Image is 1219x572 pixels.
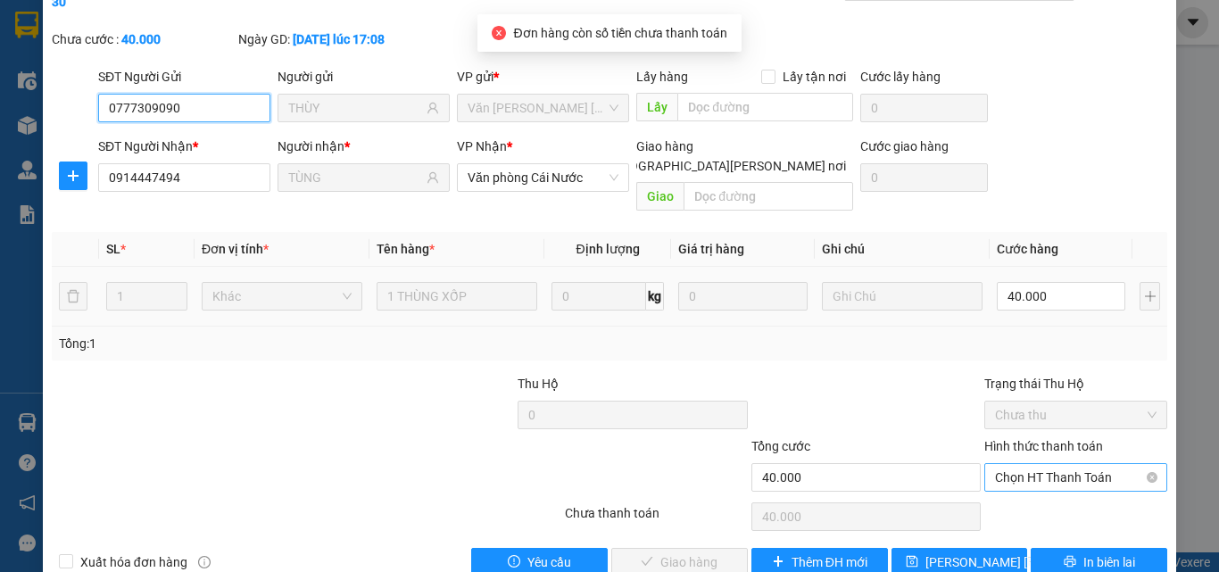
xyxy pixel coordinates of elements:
[288,168,423,187] input: Tên người nhận
[427,171,439,184] span: user
[602,156,853,176] span: [GEOGRAPHIC_DATA][PERSON_NAME] nơi
[59,334,472,353] div: Tổng: 1
[860,94,988,122] input: Cước lấy hàng
[684,182,853,211] input: Dọc đường
[278,137,450,156] div: Người nhận
[860,139,949,153] label: Cước giao hàng
[121,32,161,46] b: 40.000
[906,555,918,569] span: save
[508,555,520,569] span: exclamation-circle
[59,162,87,190] button: plus
[815,232,990,267] th: Ghi chú
[1140,282,1160,311] button: plus
[73,552,195,572] span: Xuất hóa đơn hàng
[468,95,618,121] span: Văn phòng Hồ Chí Minh
[377,242,435,256] span: Tên hàng
[278,67,450,87] div: Người gửi
[636,182,684,211] span: Giao
[518,377,559,391] span: Thu Hộ
[576,242,639,256] span: Định lượng
[457,67,629,87] div: VP gửi
[678,242,744,256] span: Giá trị hàng
[636,93,677,121] span: Lấy
[751,439,810,453] span: Tổng cước
[646,282,664,311] span: kg
[984,439,1103,453] label: Hình thức thanh toán
[997,242,1058,256] span: Cước hàng
[513,26,726,40] span: Đơn hàng còn số tiền chưa thanh toán
[860,70,941,84] label: Cước lấy hàng
[202,242,269,256] span: Đơn vị tính
[1064,555,1076,569] span: printer
[288,98,423,118] input: Tên người gửi
[636,139,693,153] span: Giao hàng
[427,102,439,114] span: user
[98,67,270,87] div: SĐT Người Gửi
[984,374,1167,394] div: Trạng thái Thu Hộ
[527,552,571,572] span: Yêu cầu
[198,556,211,568] span: info-circle
[678,282,807,311] input: 0
[636,70,688,84] span: Lấy hàng
[492,26,506,40] span: close-circle
[212,283,352,310] span: Khác
[563,503,750,535] div: Chưa thanh toán
[925,552,1119,572] span: [PERSON_NAME] [PERSON_NAME]
[98,137,270,156] div: SĐT Người Nhận
[775,67,853,87] span: Lấy tận nơi
[106,242,120,256] span: SL
[860,163,988,192] input: Cước giao hàng
[238,29,421,49] div: Ngày GD:
[1147,472,1157,483] span: close-circle
[772,555,784,569] span: plus
[377,282,537,311] input: VD: Bàn, Ghế
[995,402,1157,428] span: Chưa thu
[52,29,235,49] div: Chưa cước :
[792,552,867,572] span: Thêm ĐH mới
[822,282,983,311] input: Ghi Chú
[995,464,1157,491] span: Chọn HT Thanh Toán
[293,32,385,46] b: [DATE] lúc 17:08
[468,164,618,191] span: Văn phòng Cái Nước
[59,282,87,311] button: delete
[1083,552,1135,572] span: In biên lai
[677,93,853,121] input: Dọc đường
[60,169,87,183] span: plus
[457,139,507,153] span: VP Nhận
